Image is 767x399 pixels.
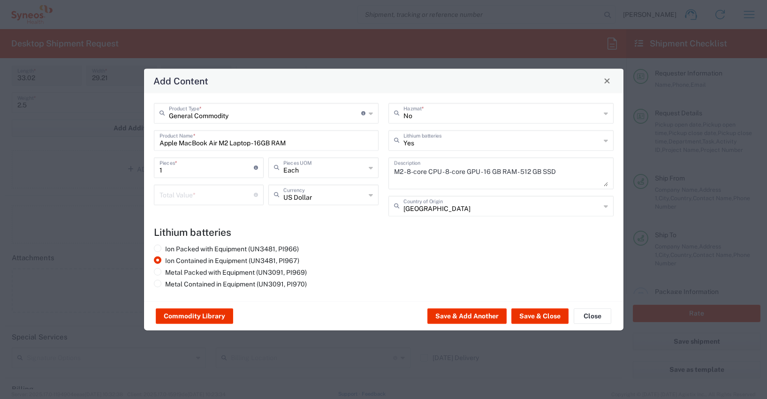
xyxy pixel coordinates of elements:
button: Commodity Library [156,309,233,324]
button: Close [574,309,611,324]
h4: Add Content [153,74,208,87]
button: Save & Add Another [427,309,507,324]
label: Ion Packed with Equipment (UN3481, PI966) [154,244,299,253]
label: Ion Contained in Equipment (UN3481, PI967) [154,256,299,264]
button: Save & Close [511,309,569,324]
h4: Lithium batteries [154,226,614,238]
button: Close [600,74,614,87]
label: Metal Packed with Equipment (UN3091, PI969) [154,268,307,276]
label: Metal Contained in Equipment (UN3091, PI970) [154,279,307,288]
